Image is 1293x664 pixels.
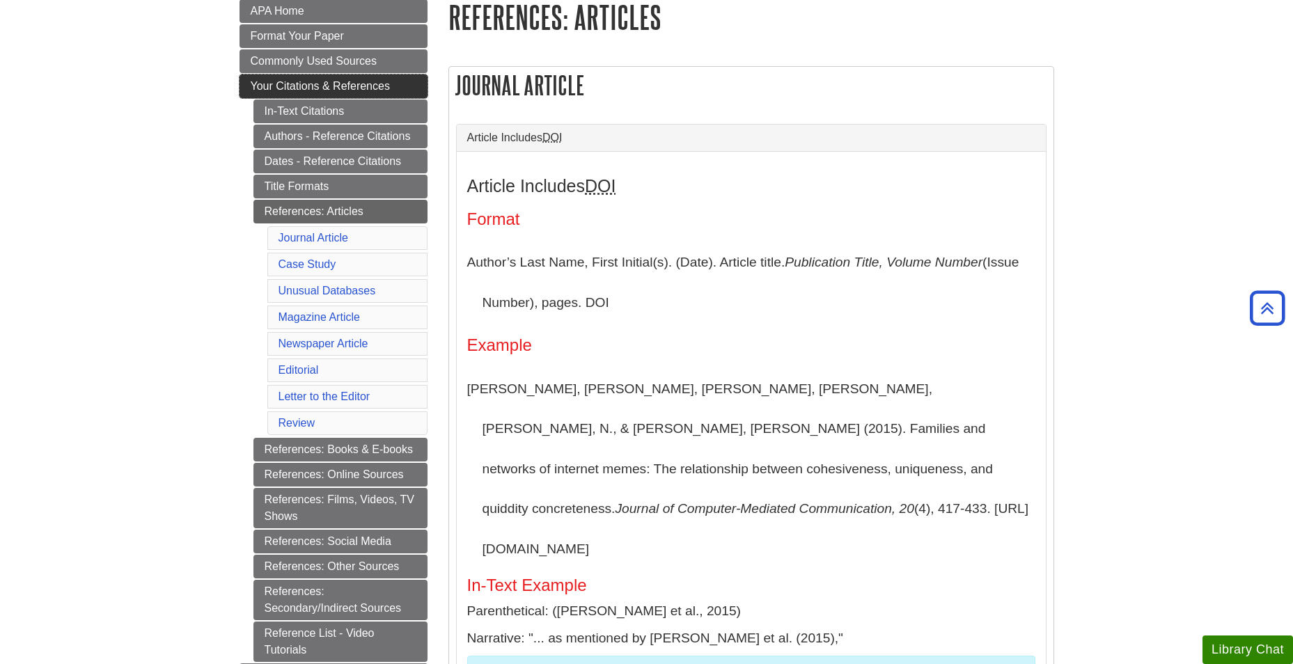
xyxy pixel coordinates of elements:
[253,100,428,123] a: In-Text Citations
[785,255,982,269] i: Publication Title, Volume Number
[449,67,1053,104] h2: Journal Article
[253,580,428,620] a: References: Secondary/Indirect Sources
[279,258,336,270] a: Case Study
[240,49,428,73] a: Commonly Used Sources
[467,369,1035,569] p: [PERSON_NAME], [PERSON_NAME], [PERSON_NAME], [PERSON_NAME], [PERSON_NAME], N., & [PERSON_NAME], [...
[253,622,428,662] a: Reference List - Video Tutorials
[251,80,390,92] span: Your Citations & References
[253,125,428,148] a: Authors - Reference Citations
[253,463,428,487] a: References: Online Sources
[253,200,428,223] a: References: Articles
[1245,299,1290,317] a: Back to Top
[253,530,428,553] a: References: Social Media
[251,55,377,67] span: Commonly Used Sources
[279,390,370,402] a: Letter to the Editor
[615,501,914,516] i: Journal of Computer-Mediated Communication, 20
[467,176,1035,196] h3: Article Includes
[240,74,428,98] a: Your Citations & References
[253,488,428,528] a: References: Films, Videos, TV Shows
[253,150,428,173] a: Dates - Reference Citations
[467,601,1035,622] p: Parenthetical: ([PERSON_NAME] et al., 2015)
[279,311,360,323] a: Magazine Article
[467,336,1035,354] h4: Example
[279,285,376,297] a: Unusual Databases
[1202,635,1293,664] button: Library Chat
[467,242,1035,322] p: Author’s Last Name, First Initial(s). (Date). Article title. (Issue Number), pages. DOI
[253,555,428,578] a: References: Other Sources
[240,24,428,48] a: Format Your Paper
[467,629,1035,649] p: Narrative: "... as mentioned by [PERSON_NAME] et al. (2015),"
[467,576,1035,594] h5: In-Text Example
[467,210,1035,228] h4: Format
[279,417,315,429] a: Review
[251,30,344,42] span: Format Your Paper
[279,232,349,244] a: Journal Article
[585,176,616,196] abbr: Digital Object Identifier. This is the string of numbers associated with a particular article. No...
[279,338,368,349] a: Newspaper Article
[542,132,562,143] abbr: Digital Object Identifier. This is the string of numbers associated with a particular article. No...
[253,438,428,461] a: References: Books & E-books
[253,175,428,198] a: Title Formats
[251,5,304,17] span: APA Home
[467,132,1035,144] a: Article IncludesDOI
[279,364,319,376] a: Editorial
